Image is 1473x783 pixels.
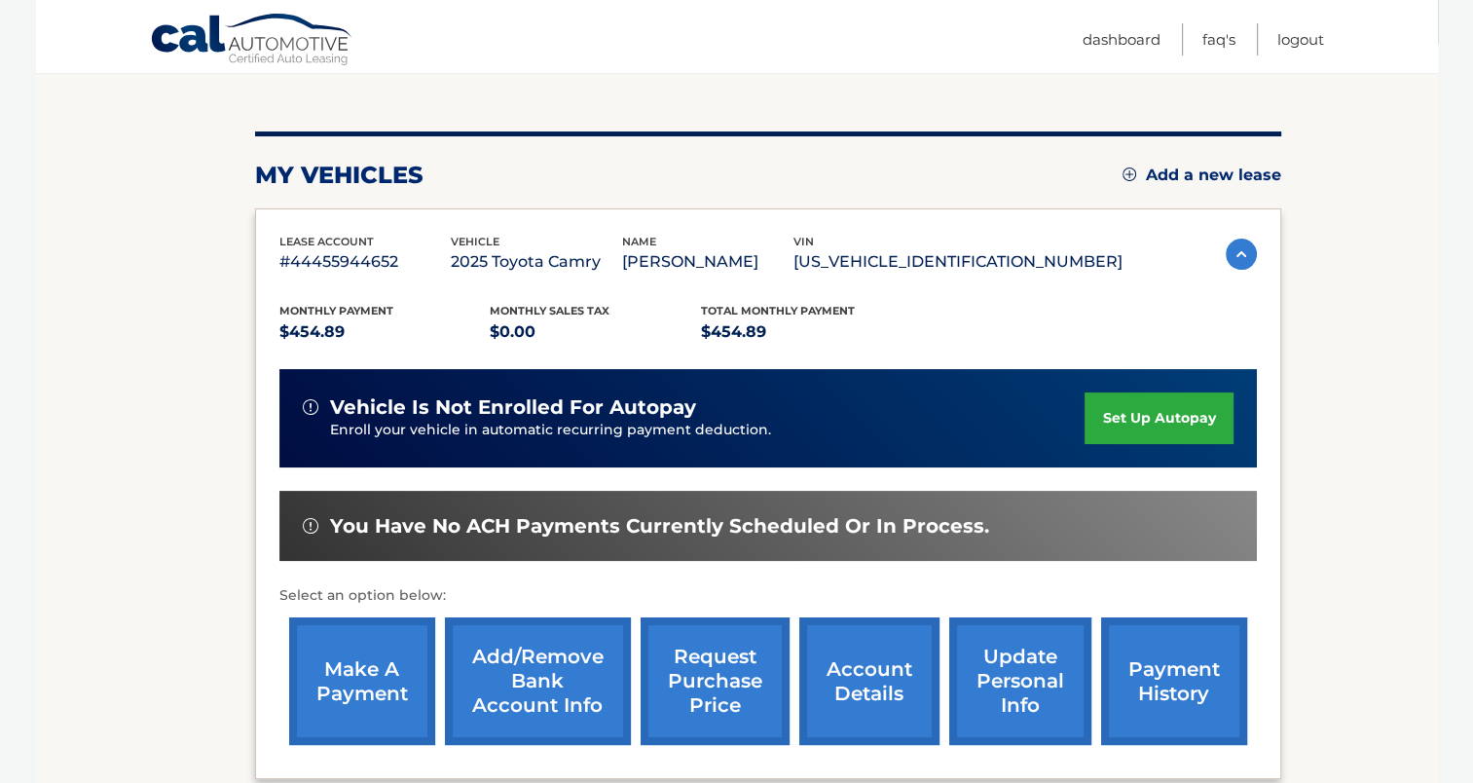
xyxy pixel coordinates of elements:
[330,395,696,420] span: vehicle is not enrolled for autopay
[1226,239,1257,270] img: accordion-active.svg
[1101,617,1247,745] a: payment history
[799,617,939,745] a: account details
[701,304,855,317] span: Total Monthly Payment
[289,617,435,745] a: make a payment
[1083,23,1160,56] a: Dashboard
[622,248,793,276] p: [PERSON_NAME]
[1123,168,1136,181] img: add.svg
[303,399,318,415] img: alert-white.svg
[279,584,1257,608] p: Select an option below:
[279,248,451,276] p: #44455944652
[1085,392,1233,444] a: set up autopay
[330,514,989,539] span: You have no ACH payments currently scheduled or in process.
[150,13,354,69] a: Cal Automotive
[279,235,374,248] span: lease account
[490,318,701,346] p: $0.00
[949,617,1091,745] a: update personal info
[279,304,393,317] span: Monthly Payment
[1123,166,1281,185] a: Add a new lease
[255,161,423,190] h2: my vehicles
[445,617,631,745] a: Add/Remove bank account info
[330,420,1086,441] p: Enroll your vehicle in automatic recurring payment deduction.
[1202,23,1235,56] a: FAQ's
[793,248,1123,276] p: [US_VEHICLE_IDENTIFICATION_NUMBER]
[490,304,609,317] span: Monthly sales Tax
[701,318,912,346] p: $454.89
[451,235,499,248] span: vehicle
[622,235,656,248] span: name
[451,248,622,276] p: 2025 Toyota Camry
[303,518,318,534] img: alert-white.svg
[641,617,790,745] a: request purchase price
[1277,23,1324,56] a: Logout
[793,235,814,248] span: vin
[279,318,491,346] p: $454.89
